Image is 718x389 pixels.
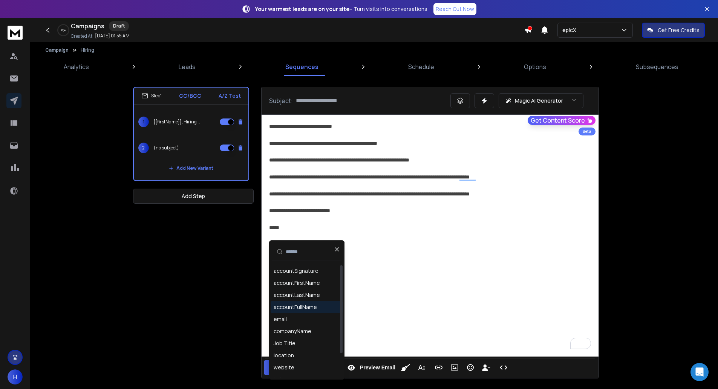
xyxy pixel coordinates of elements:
[61,28,66,32] p: 0 %
[179,92,201,100] p: CC/BCC
[642,23,705,38] button: Get Free Credits
[432,360,446,375] button: Insert Link (Ctrl+K)
[264,360,288,375] button: Save
[109,21,129,31] div: Draft
[64,62,89,71] p: Analytics
[255,5,427,13] p: – Turn visits into conversations
[8,369,23,384] button: H
[133,87,249,181] li: Step1CC/BCCA/Z Test1{{firstName}}, Hiring Developer2(no subject)Add New Variant
[95,33,130,39] p: [DATE] 01:55 AM
[274,376,294,383] div: industry
[285,62,318,71] p: Sequences
[404,58,439,76] a: Schedule
[414,360,429,375] button: More Text
[71,22,104,31] h1: Campaigns
[179,62,196,71] p: Leads
[81,47,94,53] p: Hiring
[153,119,202,125] p: {{firstName}}, Hiring Developer
[138,117,149,127] span: 1
[59,58,93,76] a: Analytics
[8,26,23,40] img: logo
[274,291,320,299] div: accountLastName
[515,97,563,105] p: Magic AI Generator
[528,116,596,125] button: Get Content Score
[447,360,462,375] button: Insert Image (Ctrl+P)
[463,360,478,375] button: Emoticons
[274,267,318,275] div: accountSignature
[153,145,179,151] p: (no subject)
[398,360,413,375] button: Clean HTML
[255,5,349,12] strong: Your warmest leads are on your site
[274,352,294,359] div: location
[45,47,69,53] button: Campaign
[499,93,583,108] button: Magic AI Generator
[174,58,200,76] a: Leads
[274,315,287,323] div: email
[274,340,295,347] div: Job Title
[496,360,511,375] button: Code View
[658,26,700,34] p: Get Free Credits
[133,189,254,204] button: Add Step
[344,360,397,375] button: Preview Email
[479,360,493,375] button: Insert Unsubscribe Link
[141,92,162,99] div: Step 1
[163,161,219,176] button: Add New Variant
[262,115,599,357] div: To enrich screen reader interactions, please activate Accessibility in Grammarly extension settings
[562,26,579,34] p: epicX
[219,92,241,100] p: A/Z Test
[579,128,596,135] div: Beta
[636,62,678,71] p: Subsequences
[71,33,93,39] p: Created At:
[436,5,474,13] p: Reach Out Now
[274,303,317,311] div: accountFullName
[274,364,294,371] div: website
[358,364,397,371] span: Preview Email
[281,58,323,76] a: Sequences
[524,62,546,71] p: Options
[433,3,476,15] a: Reach Out Now
[690,363,709,381] div: Open Intercom Messenger
[631,58,683,76] a: Subsequences
[138,143,149,153] span: 2
[274,327,311,335] div: companyName
[274,279,320,287] div: accountFirstName
[519,58,551,76] a: Options
[408,62,434,71] p: Schedule
[269,96,293,105] p: Subject:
